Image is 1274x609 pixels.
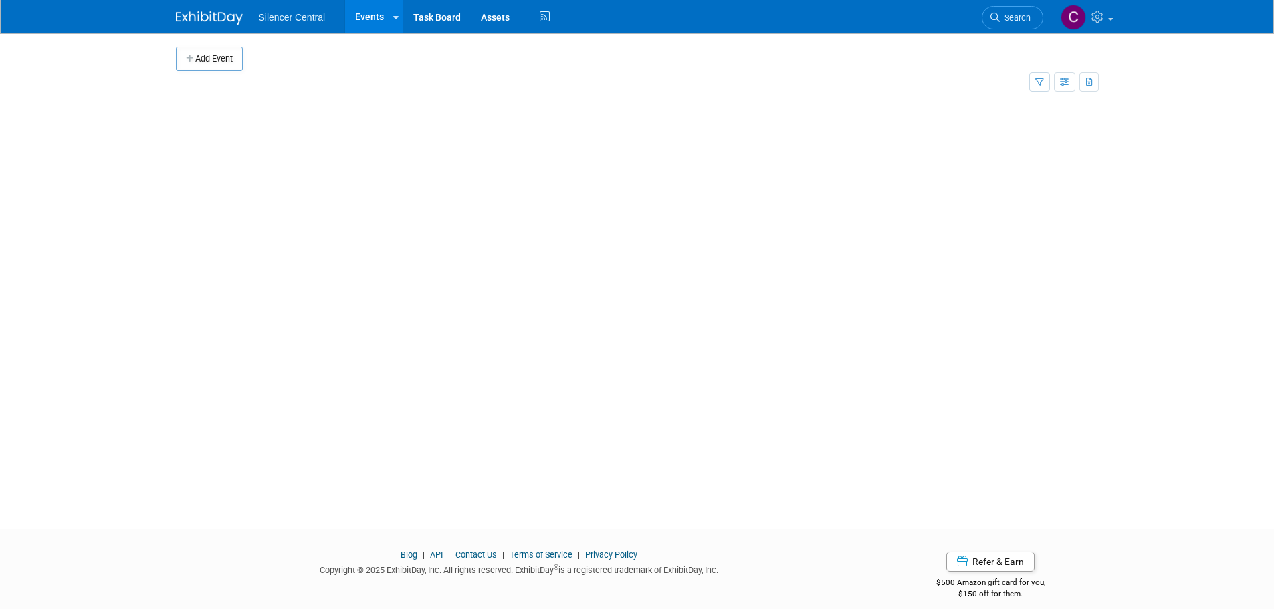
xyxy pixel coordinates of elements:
span: | [499,550,508,560]
span: Silencer Central [259,12,326,23]
a: Search [982,6,1043,29]
a: API [430,550,443,560]
a: Refer & Earn [946,552,1035,572]
div: $150 off for them. [883,588,1099,600]
a: Blog [401,550,417,560]
img: Cade Cox [1061,5,1086,30]
div: $500 Amazon gift card for you, [883,568,1099,599]
span: | [574,550,583,560]
button: Add Event [176,47,243,71]
span: Search [1000,13,1031,23]
span: | [419,550,428,560]
sup: ® [554,564,558,571]
a: Terms of Service [510,550,572,560]
a: Privacy Policy [585,550,637,560]
img: ExhibitDay [176,11,243,25]
span: | [445,550,453,560]
a: Contact Us [455,550,497,560]
div: Copyright © 2025 ExhibitDay, Inc. All rights reserved. ExhibitDay is a registered trademark of Ex... [176,561,863,576]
